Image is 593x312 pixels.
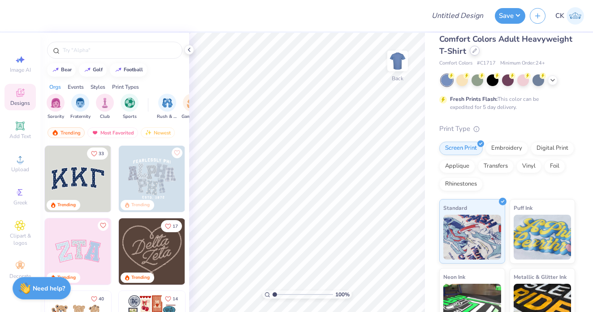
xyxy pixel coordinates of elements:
[47,94,65,120] button: filter button
[335,290,350,299] span: 100 %
[47,94,65,120] div: filter for Sorority
[439,60,472,67] span: Comfort Colors
[514,203,532,212] span: Puff Ink
[91,130,99,136] img: most_fav.gif
[478,160,514,173] div: Transfers
[4,232,36,247] span: Clipart & logos
[450,95,498,103] strong: Fresh Prints Flash:
[439,178,483,191] div: Rhinestones
[141,127,175,138] div: Newest
[172,147,182,158] button: Like
[477,60,496,67] span: # C1717
[57,202,76,208] div: Trending
[157,113,177,120] span: Rush & Bid
[555,7,584,25] a: CK
[87,293,108,305] button: Like
[68,83,84,91] div: Events
[182,94,202,120] button: filter button
[49,83,61,91] div: Orgs
[70,94,91,120] button: filter button
[119,146,185,212] img: 5a4b4175-9e88-49c8-8a23-26d96782ddc6
[57,274,76,281] div: Trending
[161,293,182,305] button: Like
[173,297,178,301] span: 14
[98,220,108,231] button: Like
[33,284,65,293] strong: Need help?
[185,146,251,212] img: a3f22b06-4ee5-423c-930f-667ff9442f68
[443,272,465,282] span: Neon Ink
[187,98,197,108] img: Game Day Image
[112,83,139,91] div: Print Types
[96,94,114,120] button: filter button
[173,224,178,229] span: 17
[100,98,110,108] img: Club Image
[48,127,85,138] div: Trending
[443,215,501,260] img: Standard
[111,146,177,212] img: edfb13fc-0e43-44eb-bea2-bf7fc0dd67f9
[13,199,27,206] span: Greek
[544,160,565,173] div: Foil
[70,113,91,120] span: Fraternity
[531,142,574,155] div: Digital Print
[439,160,475,173] div: Applique
[84,67,91,73] img: trend_line.gif
[567,7,584,25] img: Chris Kolbas
[52,130,59,136] img: trending.gif
[11,166,29,173] span: Upload
[485,142,528,155] div: Embroidery
[185,218,251,285] img: ead2b24a-117b-4488-9b34-c08fd5176a7b
[9,273,31,280] span: Decorate
[45,146,111,212] img: 3b9aba4f-e317-4aa7-a679-c95a879539bd
[389,52,407,70] img: Back
[443,203,467,212] span: Standard
[79,63,107,77] button: golf
[100,113,110,120] span: Club
[119,218,185,285] img: 12710c6a-dcc0-49ce-8688-7fe8d5f96fe2
[52,67,59,73] img: trend_line.gif
[439,142,483,155] div: Screen Print
[115,67,122,73] img: trend_line.gif
[75,98,85,108] img: Fraternity Image
[124,67,143,72] div: football
[45,218,111,285] img: 9980f5e8-e6a1-4b4a-8839-2b0e9349023c
[145,130,152,136] img: Newest.gif
[157,94,177,120] div: filter for Rush & Bid
[516,160,541,173] div: Vinyl
[392,74,403,82] div: Back
[62,46,177,55] input: Try "Alpha"
[123,113,137,120] span: Sports
[131,202,150,208] div: Trending
[47,63,76,77] button: bear
[182,113,202,120] span: Game Day
[131,274,150,281] div: Trending
[439,34,572,56] span: Comfort Colors Adult Heavyweight T-Shirt
[514,215,571,260] img: Puff Ink
[91,83,105,91] div: Styles
[48,113,64,120] span: Sorority
[495,8,525,24] button: Save
[450,95,560,111] div: This color can be expedited for 5 day delivery.
[70,94,91,120] div: filter for Fraternity
[514,272,567,282] span: Metallic & Glitter Ink
[125,98,135,108] img: Sports Image
[93,67,103,72] div: golf
[162,98,173,108] img: Rush & Bid Image
[157,94,177,120] button: filter button
[10,100,30,107] span: Designs
[96,94,114,120] div: filter for Club
[10,66,31,74] span: Image AI
[61,67,72,72] div: bear
[99,152,104,156] span: 33
[87,147,108,160] button: Like
[555,11,564,21] span: CK
[87,127,138,138] div: Most Favorited
[99,297,104,301] span: 40
[182,94,202,120] div: filter for Game Day
[121,94,139,120] button: filter button
[110,63,147,77] button: football
[500,60,545,67] span: Minimum Order: 24 +
[424,7,490,25] input: Untitled Design
[111,218,177,285] img: 5ee11766-d822-42f5-ad4e-763472bf8dcf
[121,94,139,120] div: filter for Sports
[161,220,182,232] button: Like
